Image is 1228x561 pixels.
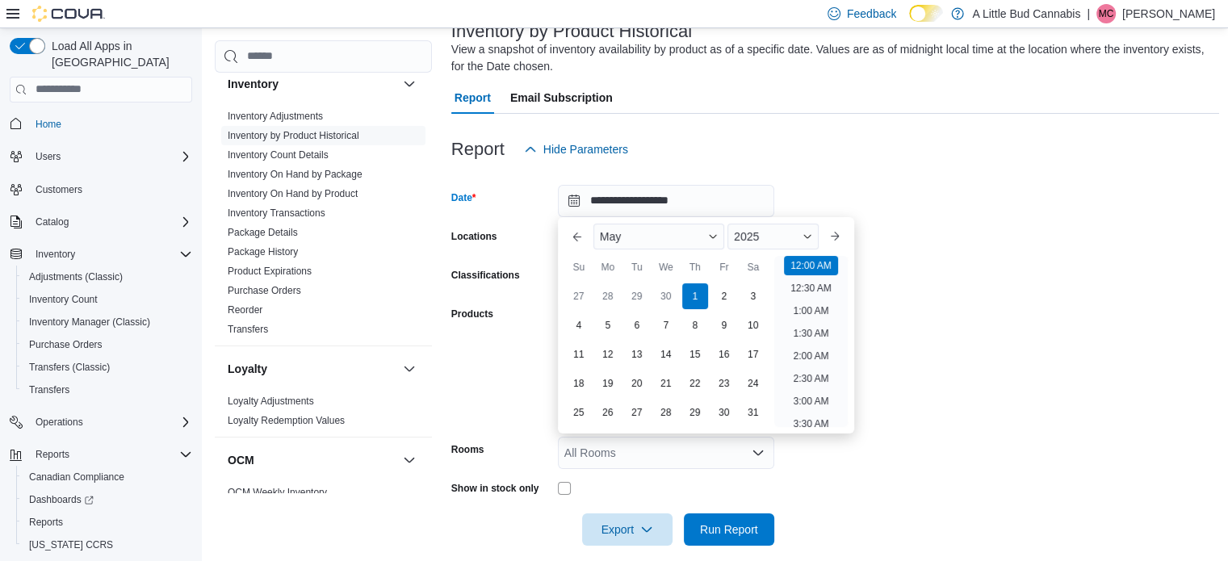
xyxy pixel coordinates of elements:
span: Purchase Orders [228,284,301,297]
button: Open list of options [752,446,765,459]
a: Loyalty Redemption Values [228,415,345,426]
div: day-3 [740,283,766,309]
div: OCM [215,483,432,509]
span: Export [592,513,663,546]
a: Dashboards [16,488,199,511]
button: Inventory [29,245,82,264]
span: Dark Mode [909,22,910,23]
div: day-24 [740,371,766,396]
span: Feedback [847,6,896,22]
div: day-21 [653,371,679,396]
div: day-1 [682,283,708,309]
span: Home [29,114,192,134]
span: Transfers (Classic) [29,361,110,374]
label: Show in stock only [451,482,539,495]
button: Inventory [400,74,419,94]
p: | [1087,4,1090,23]
div: day-8 [682,312,708,338]
a: Inventory On Hand by Package [228,169,363,180]
div: Mo [595,254,621,280]
a: Home [29,115,68,134]
div: May, 2025 [564,282,768,427]
span: Load All Apps in [GEOGRAPHIC_DATA] [45,38,192,70]
a: Transfers (Classic) [23,358,116,377]
a: Inventory Count [23,290,104,309]
div: Inventory [215,107,432,345]
span: Transfers [228,323,268,336]
div: day-17 [740,341,766,367]
div: day-29 [682,400,708,425]
li: 1:30 AM [786,324,835,343]
a: Inventory On Hand by Product [228,188,358,199]
button: Operations [3,411,199,433]
div: day-13 [624,341,650,367]
div: day-28 [653,400,679,425]
span: Transfers [23,380,192,400]
button: Home [3,112,199,136]
li: 3:30 AM [786,414,835,433]
a: Inventory Transactions [228,207,325,219]
button: Operations [29,412,90,432]
span: Inventory Adjustments [228,110,323,123]
button: [US_STATE] CCRS [16,534,199,556]
div: Tu [624,254,650,280]
span: Operations [36,416,83,429]
button: Run Report [684,513,774,546]
div: day-9 [711,312,737,338]
div: day-26 [595,400,621,425]
a: Adjustments (Classic) [23,267,129,287]
a: Inventory by Product Historical [228,130,359,141]
span: MC [1099,4,1114,23]
a: Loyalty Adjustments [228,396,314,407]
li: 12:30 AM [784,278,838,298]
div: day-30 [653,283,679,309]
label: Rooms [451,443,484,456]
div: Th [682,254,708,280]
li: 1:00 AM [786,301,835,320]
a: Transfers [23,380,76,400]
span: Inventory Count Details [228,149,329,161]
span: Home [36,118,61,131]
div: day-18 [566,371,592,396]
h3: Inventory [228,76,279,92]
div: day-16 [711,341,737,367]
span: Operations [29,412,192,432]
button: Reports [3,443,199,466]
li: 2:30 AM [786,369,835,388]
button: OCM [400,450,419,470]
div: Merin Clemis [1096,4,1116,23]
div: day-2 [711,283,737,309]
span: Adjustments (Classic) [23,267,192,287]
a: Purchase Orders [228,285,301,296]
a: Canadian Compliance [23,467,131,487]
img: Cova [32,6,105,22]
span: Run Report [700,521,758,538]
p: A Little Bud Cannabis [972,4,1080,23]
span: Inventory [29,245,192,264]
span: Purchase Orders [29,338,103,351]
button: Previous Month [564,224,590,249]
button: Loyalty [400,359,419,379]
button: Inventory Count [16,288,199,311]
button: Transfers (Classic) [16,356,199,379]
button: Canadian Compliance [16,466,199,488]
div: Fr [711,254,737,280]
span: Canadian Compliance [23,467,192,487]
div: day-27 [566,283,592,309]
span: Purchase Orders [23,335,192,354]
div: Su [566,254,592,280]
span: Washington CCRS [23,535,192,555]
div: day-25 [566,400,592,425]
div: day-31 [740,400,766,425]
div: day-7 [653,312,679,338]
div: day-14 [653,341,679,367]
a: Inventory Adjustments [228,111,323,122]
span: OCM Weekly Inventory [228,486,327,499]
div: day-6 [624,312,650,338]
ul: Time [774,256,848,427]
a: Reorder [228,304,262,316]
a: OCM Weekly Inventory [228,487,327,498]
span: Reports [29,445,192,464]
li: 2:00 AM [786,346,835,366]
li: 12:00 AM [784,256,838,275]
